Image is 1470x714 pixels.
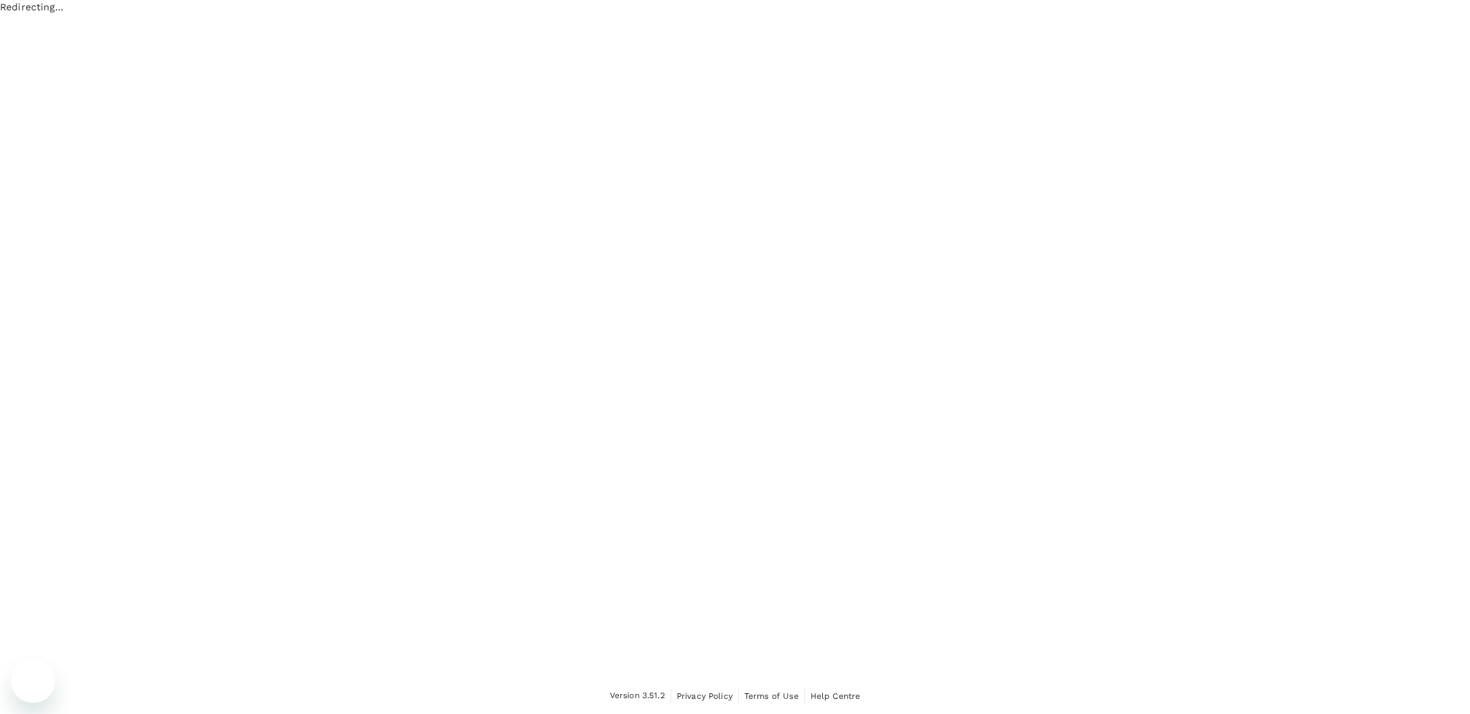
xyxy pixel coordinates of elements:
span: Version 3.51.2 [610,689,665,703]
span: Terms of Use [744,691,799,701]
iframe: Button to launch messaging window [11,659,55,703]
span: Help Centre [810,691,861,701]
a: Privacy Policy [677,689,733,704]
span: Privacy Policy [677,691,733,701]
a: Terms of Use [744,689,799,704]
a: Help Centre [810,689,861,704]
